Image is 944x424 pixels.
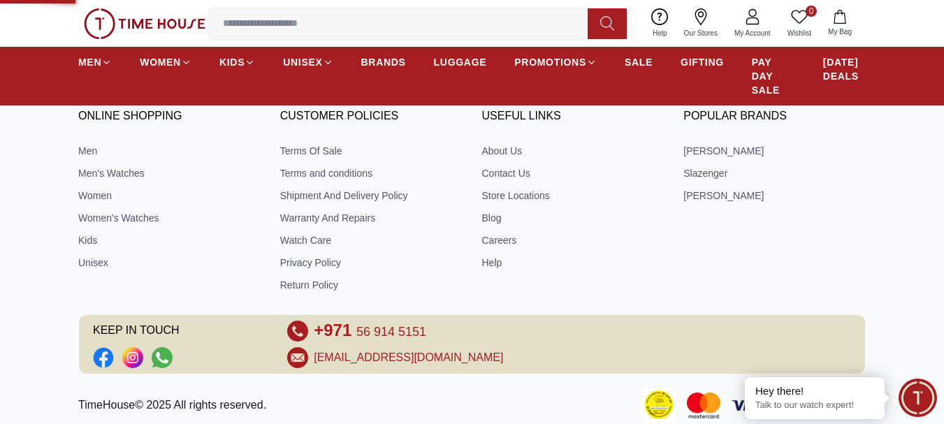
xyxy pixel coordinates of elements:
[482,189,665,203] a: Store Locations
[642,388,676,422] img: Consumer Payment
[280,144,463,158] a: Terms Of Sale
[140,55,181,69] span: WOMEN
[84,8,205,39] img: ...
[280,211,463,225] a: Warranty And Repairs
[280,189,463,203] a: Shipment And Delivery Policy
[361,50,406,75] a: BRANDS
[482,166,665,180] a: Contact Us
[78,166,261,180] a: Men's Watches
[681,50,724,75] a: GIFTING
[625,50,653,75] a: SALE
[755,400,874,411] p: Talk to our watch expert!
[314,349,503,366] a: [EMAIL_ADDRESS][DOMAIN_NAME]
[434,55,487,69] span: LUGGAGE
[676,6,726,41] a: Our Stores
[683,189,866,203] a: [PERSON_NAME]
[78,106,261,127] h3: ONLINE SHOPPING
[78,233,261,247] a: Kids
[280,166,463,180] a: Terms and conditions
[806,6,817,17] span: 0
[78,144,261,158] a: Men
[482,233,665,247] a: Careers
[78,256,261,270] a: Unisex
[482,256,665,270] a: Help
[514,55,586,69] span: PROMOTIONS
[683,106,866,127] h3: Popular Brands
[732,400,765,411] img: Visa
[752,50,795,103] a: PAY DAY SALE
[823,50,866,89] a: [DATE] DEALS
[752,55,795,97] span: PAY DAY SALE
[823,55,866,83] span: [DATE] DEALS
[820,7,860,40] button: My Bag
[647,28,673,38] span: Help
[219,50,255,75] a: KIDS
[283,55,322,69] span: UNISEX
[78,55,101,69] span: MEN
[219,55,245,69] span: KIDS
[314,321,426,342] a: +971 56 914 5151
[729,28,776,38] span: My Account
[782,28,817,38] span: Wishlist
[482,106,665,127] h3: USEFUL LINKS
[78,50,112,75] a: MEN
[899,379,937,417] div: Chat Widget
[434,50,487,75] a: LUGGAGE
[78,189,261,203] a: Women
[93,347,114,368] li: Facebook
[361,55,406,69] span: BRANDS
[78,211,261,225] a: Women's Watches
[514,50,597,75] a: PROMOTIONS
[356,325,426,339] span: 56 914 5151
[678,28,723,38] span: Our Stores
[152,347,173,368] a: Social Link
[779,6,820,41] a: 0Wishlist
[482,211,665,225] a: Blog
[625,55,653,69] span: SALE
[822,27,857,37] span: My Bag
[93,321,268,342] span: KEEP IN TOUCH
[482,144,665,158] a: About Us
[280,278,463,292] a: Return Policy
[122,347,143,368] a: Social Link
[140,50,191,75] a: WOMEN
[681,55,724,69] span: GIFTING
[280,256,463,270] a: Privacy Policy
[755,384,874,398] div: Hey there!
[644,6,676,41] a: Help
[78,397,272,414] p: TimeHouse© 2025 All rights reserved.
[280,233,463,247] a: Watch Care
[280,106,463,127] h3: CUSTOMER POLICIES
[683,144,866,158] a: [PERSON_NAME]
[683,166,866,180] a: Slazenger
[687,393,720,418] img: Mastercard
[283,50,333,75] a: UNISEX
[93,347,114,368] a: Social Link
